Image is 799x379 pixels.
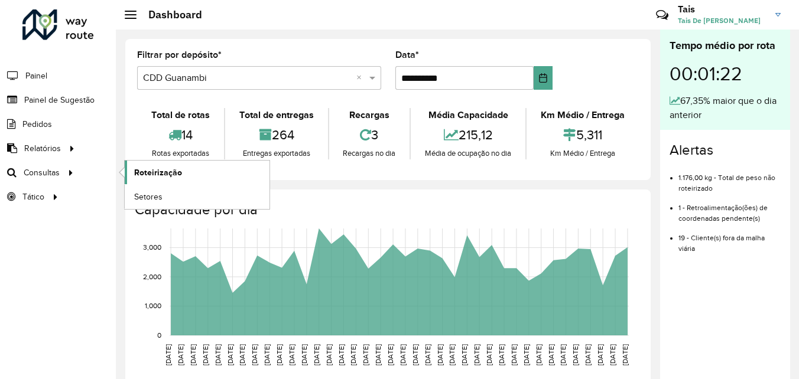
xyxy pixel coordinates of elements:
[275,344,283,365] text: [DATE]
[530,148,636,159] div: Km Médio / Entrega
[332,122,407,148] div: 3
[140,122,221,148] div: 14
[596,344,604,365] text: [DATE]
[374,344,382,365] text: [DATE]
[362,344,369,365] text: [DATE]
[534,66,553,90] button: Choose Date
[670,142,781,159] h4: Alertas
[414,122,522,148] div: 215,12
[137,8,202,21] h2: Dashboard
[356,71,366,85] span: Clear all
[414,148,522,159] div: Média de ocupação no dia
[228,108,325,122] div: Total de entregas
[460,344,468,365] text: [DATE]
[678,15,766,26] span: Tais De [PERSON_NAME]
[436,344,444,365] text: [DATE]
[414,108,522,122] div: Média Capacidade
[24,94,95,106] span: Painel de Sugestão
[386,344,394,365] text: [DATE]
[177,344,184,365] text: [DATE]
[226,344,234,365] text: [DATE]
[399,344,407,365] text: [DATE]
[125,161,269,184] a: Roteirização
[535,344,543,365] text: [DATE]
[313,344,320,365] text: [DATE]
[288,344,295,365] text: [DATE]
[145,302,161,310] text: 1,000
[189,344,197,365] text: [DATE]
[214,344,222,365] text: [DATE]
[584,344,592,365] text: [DATE]
[670,54,781,94] div: 00:01:22
[559,344,567,365] text: [DATE]
[202,344,209,365] text: [DATE]
[134,166,182,179] span: Roteirização
[448,344,456,365] text: [DATE]
[649,2,675,28] a: Contato Rápido
[678,164,781,194] li: 1.176,00 kg - Total de peso não roteirizado
[140,108,221,122] div: Total de rotas
[332,148,407,159] div: Recargas no dia
[143,244,161,251] text: 3,000
[530,108,636,122] div: Km Médio / Entrega
[22,118,52,130] span: Pedidos
[125,185,269,208] a: Setores
[238,344,246,365] text: [DATE]
[25,70,47,82] span: Painel
[228,148,325,159] div: Entregas exportadas
[263,344,271,365] text: [DATE]
[337,344,345,365] text: [DATE]
[143,273,161,280] text: 2,000
[157,331,161,339] text: 0
[510,344,518,365] text: [DATE]
[530,122,636,148] div: 5,311
[24,166,60,179] span: Consultas
[24,142,61,155] span: Relatórios
[670,38,781,54] div: Tempo médio por rota
[411,344,419,365] text: [DATE]
[609,344,616,365] text: [DATE]
[228,122,325,148] div: 264
[678,194,781,224] li: 1 - Retroalimentação(ões) de coordenadas pendente(s)
[300,344,308,365] text: [DATE]
[670,94,781,122] div: 67,35% maior que o dia anterior
[678,224,781,254] li: 19 - Cliente(s) fora da malha viária
[140,148,221,159] div: Rotas exportadas
[473,344,480,365] text: [DATE]
[349,344,357,365] text: [DATE]
[498,344,505,365] text: [DATE]
[137,48,222,62] label: Filtrar por depósito
[621,344,629,365] text: [DATE]
[547,344,555,365] text: [DATE]
[571,344,579,365] text: [DATE]
[251,344,258,365] text: [DATE]
[424,344,431,365] text: [DATE]
[325,344,333,365] text: [DATE]
[135,201,639,218] h4: Capacidade por dia
[395,48,419,62] label: Data
[22,191,44,203] span: Tático
[332,108,407,122] div: Recargas
[134,191,163,203] span: Setores
[164,344,172,365] text: [DATE]
[678,4,766,15] h3: Tais
[522,344,530,365] text: [DATE]
[485,344,493,365] text: [DATE]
